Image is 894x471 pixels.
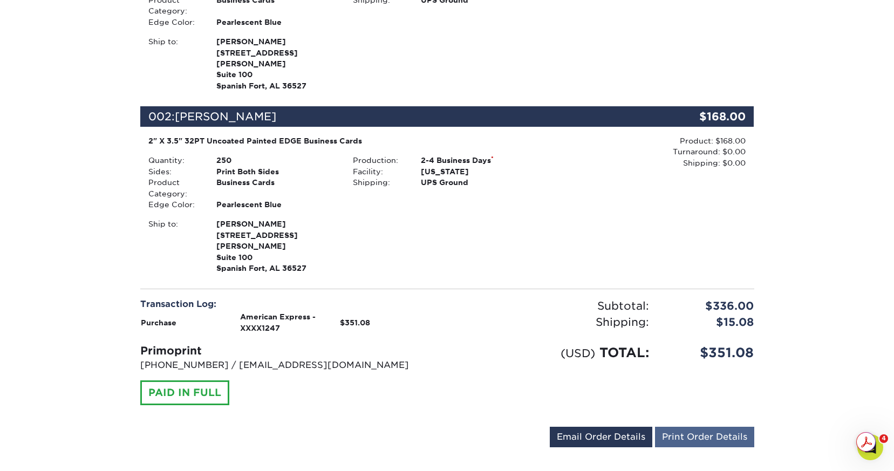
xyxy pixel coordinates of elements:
[140,106,652,127] div: 002:
[208,155,345,166] div: 250
[413,177,549,188] div: UPS Ground
[657,343,762,363] div: $351.08
[216,219,337,272] strong: Spanish Fort, AL 36527
[140,380,229,405] div: PAID IN FULL
[413,166,549,177] div: [US_STATE]
[140,298,439,311] div: Transaction Log:
[216,36,337,90] strong: Spanish Fort, AL 36527
[599,345,649,360] span: TOTAL:
[140,17,208,28] div: Edge Color:
[175,110,276,123] span: [PERSON_NAME]
[657,298,762,314] div: $336.00
[345,155,413,166] div: Production:
[655,427,754,447] a: Print Order Details
[208,17,345,28] div: Pearlescent Blue
[140,199,208,210] div: Edge Color:
[216,230,337,252] span: [STREET_ADDRESS][PERSON_NAME]
[216,47,337,70] span: [STREET_ADDRESS][PERSON_NAME]
[140,177,208,199] div: Product Category:
[340,318,370,327] strong: $351.08
[216,36,337,47] span: [PERSON_NAME]
[652,106,754,127] div: $168.00
[140,166,208,177] div: Sides:
[657,314,762,330] div: $15.08
[240,312,316,332] strong: American Express - XXXX1247
[550,427,652,447] a: Email Order Details
[3,438,92,467] iframe: Google Customer Reviews
[549,135,746,168] div: Product: $168.00 Turnaround: $0.00 Shipping: $0.00
[208,166,345,177] div: Print Both Sides
[140,359,439,372] p: [PHONE_NUMBER] / [EMAIL_ADDRESS][DOMAIN_NAME]
[561,346,595,360] small: (USD)
[216,69,337,80] span: Suite 100
[447,298,657,314] div: Subtotal:
[208,199,345,210] div: Pearlescent Blue
[345,177,413,188] div: Shipping:
[140,219,208,274] div: Ship to:
[216,252,337,263] span: Suite 100
[148,135,542,146] div: 2" X 3.5" 32PT Uncoated Painted EDGE Business Cards
[413,155,549,166] div: 2-4 Business Days
[447,314,657,330] div: Shipping:
[208,177,345,199] div: Business Cards
[140,343,439,359] div: Primoprint
[141,318,176,327] strong: Purchase
[140,36,208,91] div: Ship to:
[345,166,413,177] div: Facility:
[216,219,337,229] span: [PERSON_NAME]
[140,155,208,166] div: Quantity:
